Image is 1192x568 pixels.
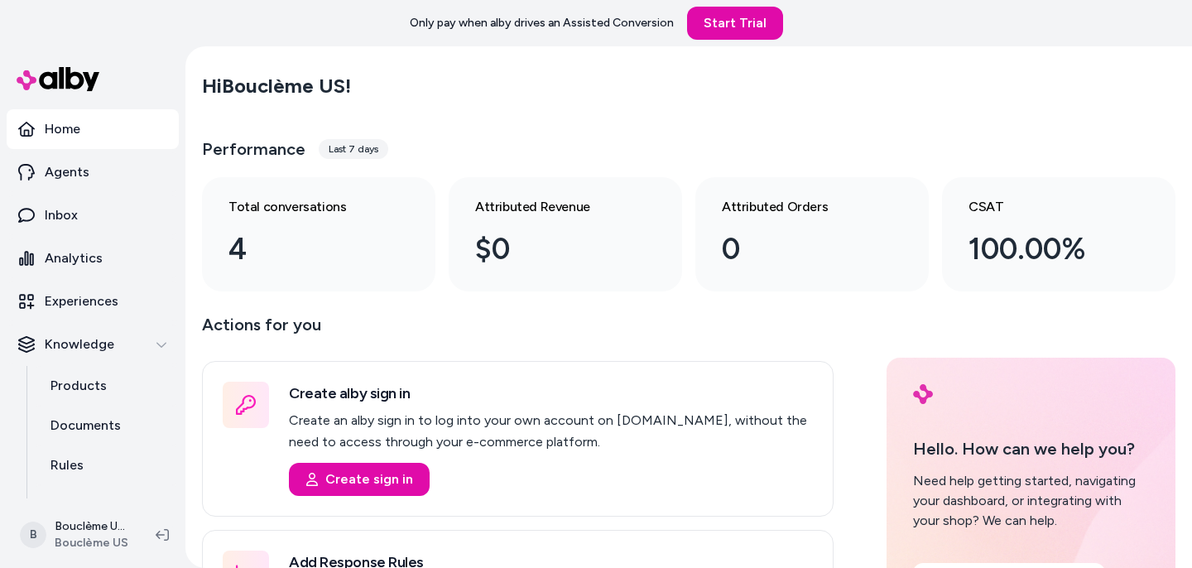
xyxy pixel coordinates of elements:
[202,177,435,291] a: Total conversations 4
[475,197,629,217] h3: Attributed Revenue
[34,485,179,525] a: Verified Q&As
[722,197,876,217] h3: Attributed Orders
[50,416,121,436] p: Documents
[202,74,351,99] h2: Hi Bouclème US !
[50,455,84,475] p: Rules
[913,384,933,404] img: alby Logo
[45,205,78,225] p: Inbox
[20,522,46,548] span: B
[17,67,99,91] img: alby Logo
[10,508,142,561] button: BBouclème US ShopifyBouclème US
[913,471,1149,531] div: Need help getting started, navigating your dashboard, or integrating with your shop? We can help.
[34,406,179,445] a: Documents
[289,463,430,496] button: Create sign in
[34,445,179,485] a: Rules
[7,152,179,192] a: Agents
[45,162,89,182] p: Agents
[228,227,382,272] div: 4
[50,495,137,515] p: Verified Q&As
[7,282,179,321] a: Experiences
[968,197,1122,217] h3: CSAT
[202,137,305,161] h3: Performance
[319,139,388,159] div: Last 7 days
[34,366,179,406] a: Products
[45,335,114,354] p: Knowledge
[695,177,929,291] a: Attributed Orders 0
[45,119,80,139] p: Home
[449,177,682,291] a: Attributed Revenue $0
[45,248,103,268] p: Analytics
[7,238,179,278] a: Analytics
[687,7,783,40] a: Start Trial
[722,227,876,272] div: 0
[968,227,1122,272] div: 100.00%
[45,291,118,311] p: Experiences
[7,325,179,364] button: Knowledge
[942,177,1175,291] a: CSAT 100.00%
[202,311,834,351] p: Actions for you
[289,410,813,453] p: Create an alby sign in to log into your own account on [DOMAIN_NAME], without the need to access ...
[289,382,813,405] h3: Create alby sign in
[913,436,1149,461] p: Hello. How can we help you?
[50,376,107,396] p: Products
[475,227,629,272] div: $0
[410,15,674,31] p: Only pay when alby drives an Assisted Conversion
[7,195,179,235] a: Inbox
[7,109,179,149] a: Home
[55,518,129,535] p: Bouclème US Shopify
[55,535,129,551] span: Bouclème US
[228,197,382,217] h3: Total conversations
